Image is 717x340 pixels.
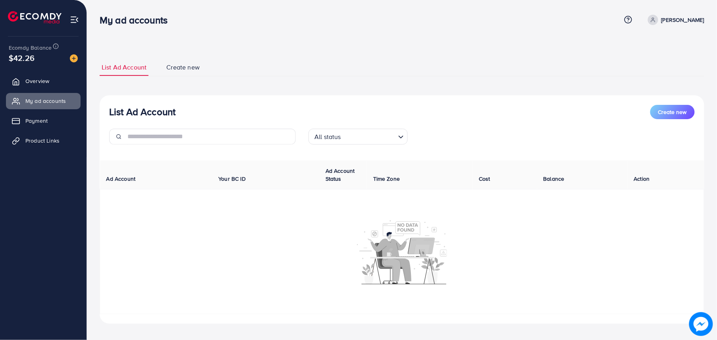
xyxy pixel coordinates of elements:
img: image [70,54,78,62]
span: Cost [479,175,490,183]
a: Overview [6,73,81,89]
p: [PERSON_NAME] [661,15,704,25]
img: No account [357,219,447,284]
a: Product Links [6,133,81,149]
a: Payment [6,113,81,129]
span: Payment [25,117,48,125]
span: Product Links [25,137,60,145]
span: All status [313,131,343,143]
img: menu [70,15,79,24]
span: Ad Account [106,175,136,183]
span: Ad Account Status [326,167,355,183]
span: Time Zone [373,175,400,183]
span: Your BC ID [218,175,246,183]
span: Balance [544,175,565,183]
div: Search for option [308,129,408,145]
span: Action [634,175,650,183]
span: Overview [25,77,49,85]
img: logo [8,11,62,23]
span: Ecomdy Balance [9,44,52,52]
span: My ad accounts [25,97,66,105]
span: Create new [166,63,200,72]
a: [PERSON_NAME] [645,15,704,25]
input: Search for option [343,129,395,143]
span: Create new [658,108,687,116]
img: image [689,312,713,336]
h3: My ad accounts [100,14,174,26]
span: List Ad Account [102,63,146,72]
button: Create new [650,105,695,119]
span: $42.26 [9,52,35,64]
a: My ad accounts [6,93,81,109]
h3: List Ad Account [109,106,175,118]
